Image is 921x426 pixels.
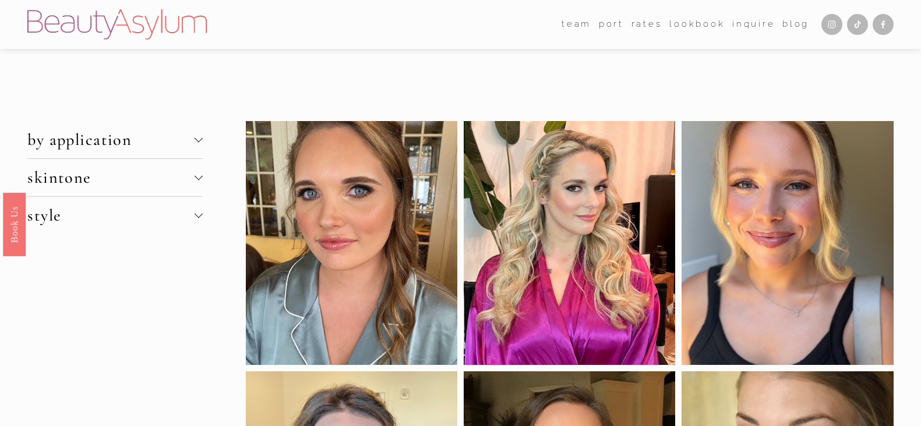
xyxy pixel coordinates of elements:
a: folder dropdown [562,16,591,33]
span: style [27,205,195,225]
a: Rates [631,16,662,33]
a: TikTok [847,14,868,35]
img: Beauty Asylum | Bridal Hair &amp; Makeup Charlotte &amp; Atlanta [27,9,206,40]
button: skintone [27,159,203,196]
a: Lookbook [669,16,725,33]
button: by application [27,121,203,158]
a: Blog [782,16,809,33]
a: Instagram [821,14,842,35]
button: style [27,197,203,234]
a: Inquire [732,16,775,33]
a: Book Us [3,193,26,256]
a: port [599,16,624,33]
span: team [562,16,591,32]
span: by application [27,130,195,150]
span: skintone [27,168,195,187]
a: Facebook [873,14,894,35]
